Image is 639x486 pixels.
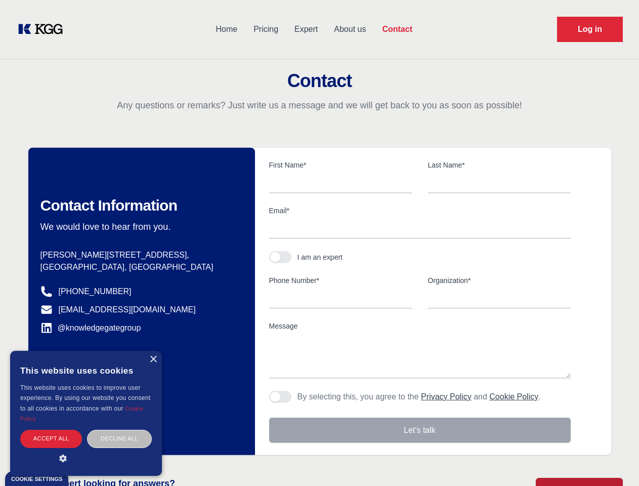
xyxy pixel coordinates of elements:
[489,392,538,401] a: Cookie Policy
[269,321,571,331] label: Message
[421,392,472,401] a: Privacy Policy
[20,406,144,422] a: Cookie Policy
[557,17,623,42] a: Request Demo
[11,476,62,482] div: Cookie settings
[269,418,571,443] button: Let's talk
[12,71,627,91] h2: Contact
[428,275,571,286] label: Organization*
[207,16,245,43] a: Home
[40,261,239,273] p: [GEOGRAPHIC_DATA], [GEOGRAPHIC_DATA]
[588,437,639,486] iframe: Chat Widget
[40,322,141,334] a: @knowledgegategroup
[40,249,239,261] p: [PERSON_NAME][STREET_ADDRESS],
[20,358,152,383] div: This website uses cookies
[16,21,71,37] a: KOL Knowledge Platform: Talk to Key External Experts (KEE)
[269,206,571,216] label: Email*
[428,160,571,170] label: Last Name*
[20,384,150,412] span: This website uses cookies to improve user experience. By using our website you consent to all coo...
[59,286,132,298] a: [PHONE_NUMBER]
[20,430,82,448] div: Accept all
[40,196,239,215] h2: Contact Information
[269,275,412,286] label: Phone Number*
[269,160,412,170] label: First Name*
[326,16,374,43] a: About us
[297,391,541,403] p: By selecting this, you agree to the and .
[59,304,196,316] a: [EMAIL_ADDRESS][DOMAIN_NAME]
[297,252,343,262] div: I am an expert
[87,430,152,448] div: Decline all
[12,99,627,111] p: Any questions or remarks? Just write us a message and we will get back to you as soon as possible!
[286,16,326,43] a: Expert
[149,356,157,363] div: Close
[245,16,286,43] a: Pricing
[374,16,420,43] a: Contact
[40,221,239,233] p: We would love to hear from you.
